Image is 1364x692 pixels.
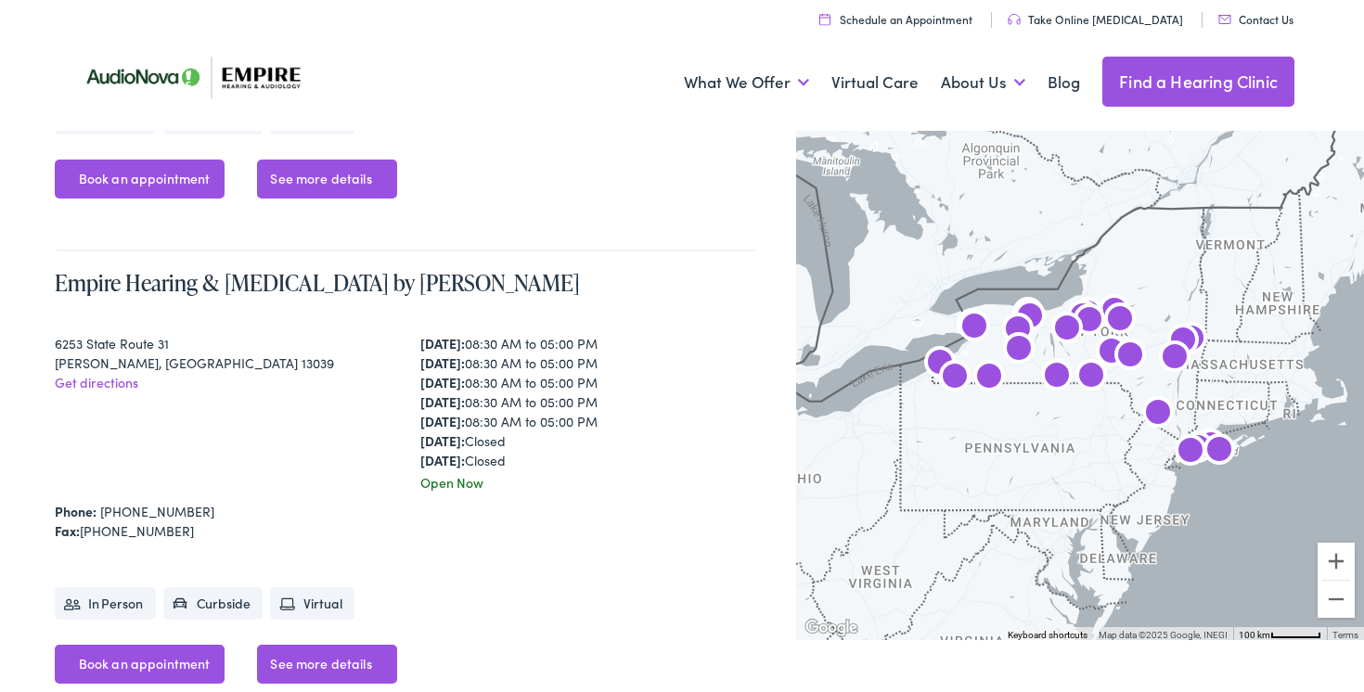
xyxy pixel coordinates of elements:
strong: [DATE]: [420,451,465,469]
div: [PERSON_NAME], [GEOGRAPHIC_DATA] 13039 [55,353,392,373]
a: About Us [941,48,1025,117]
a: See more details [257,160,396,199]
div: 08:30 AM to 05:00 PM 08:30 AM to 05:00 PM 08:30 AM to 05:00 PM 08:30 AM to 05:00 PM 08:30 AM to 0... [420,334,758,470]
li: Virtual [270,587,354,620]
img: Google [801,616,862,640]
strong: Fax: [55,521,80,540]
div: AudioNova [1152,337,1197,381]
a: Schedule an Appointment [819,11,972,27]
strong: [DATE]: [420,334,465,352]
div: AudioNova [1008,296,1052,340]
a: Empire Hearing & [MEDICAL_DATA] by [PERSON_NAME] [55,267,580,298]
a: Terms (opens in new tab) [1332,630,1358,640]
a: Contact Us [1218,11,1293,27]
button: Zoom out [1318,581,1355,618]
div: AudioNova [1176,428,1220,472]
img: utility icon [1008,14,1021,25]
strong: [DATE]: [420,431,465,450]
a: Book an appointment [55,645,225,684]
div: [PHONE_NUMBER] [55,521,757,541]
strong: [DATE]: [420,353,465,372]
div: AudioNova [950,304,995,349]
a: Get directions [55,373,138,391]
a: What We Offer [684,48,809,117]
div: AudioNova [1161,320,1205,365]
strong: [DATE]: [420,373,465,391]
strong: [DATE]: [420,412,465,430]
div: Empire Hearing &#038; Audiology by AudioNova [1197,429,1242,474]
img: utility icon [819,13,830,25]
button: Zoom in [1318,543,1355,580]
li: Curbside [163,587,264,620]
div: AudioNova [1098,299,1142,343]
img: utility icon [1218,15,1231,24]
div: AudioNova [1189,425,1233,469]
a: Open this area in Google Maps (opens a new window) [801,616,862,640]
strong: [DATE]: [420,392,465,411]
div: AudioNova [996,309,1040,353]
div: AudioNova [1169,318,1214,363]
div: AudioNova [933,356,977,401]
div: AudioNova [1108,335,1152,379]
div: AudioNova [1067,300,1112,344]
a: Find a Hearing Clinic [1102,57,1294,107]
div: AudioNova [918,342,962,387]
div: AudioNova [1069,355,1113,400]
div: AudioNova [1092,290,1137,335]
a: Take Online [MEDICAL_DATA] [1008,11,1183,27]
a: Book an appointment [55,160,225,199]
div: Empire Hearing &#038; Audiology by AudioNova [1035,355,1079,400]
div: AudioNova [997,328,1041,373]
button: Map Scale: 100 km per 51 pixels [1233,627,1327,640]
div: AudioNova [1136,392,1180,437]
div: AudioNova [952,306,997,351]
button: Keyboard shortcuts [1008,629,1087,642]
div: AudioNova [1006,293,1050,338]
div: AudioNova [1045,308,1089,352]
span: Map data ©2025 Google, INEGI [1099,630,1228,640]
a: Virtual Care [831,48,919,117]
strong: Phone: [55,502,97,520]
div: AudioNova [1168,430,1213,475]
div: Open Now [420,473,758,493]
div: 6253 State Route 31 [55,334,392,353]
span: 100 km [1239,630,1270,640]
a: [PHONE_NUMBER] [100,502,214,520]
div: AudioNova [1089,331,1134,376]
li: In Person [55,587,156,620]
div: Empire Hearing &#038; Audiology by AudioNova [1065,293,1110,338]
div: AudioNova [1061,296,1105,340]
div: AudioNova [967,356,1011,401]
a: See more details [257,645,396,684]
a: Blog [1048,48,1080,117]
